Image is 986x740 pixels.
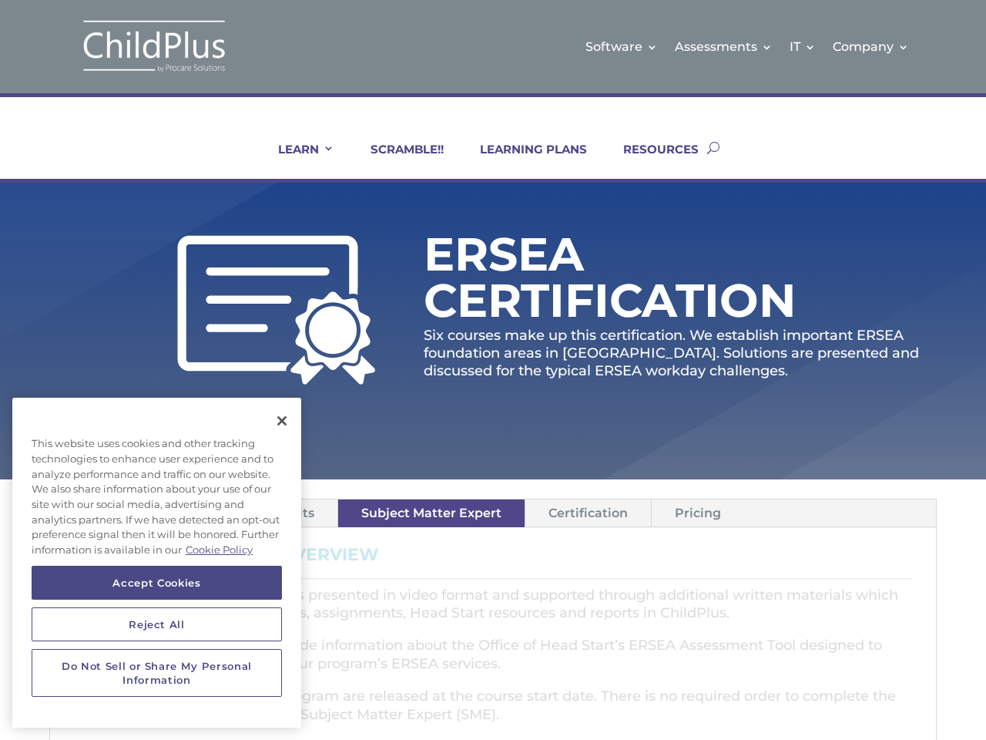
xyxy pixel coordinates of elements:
[833,15,909,78] a: Company
[73,688,896,723] span: All units in the ERSEA Online Program are released at the course start date. There is no required...
[424,231,832,331] h1: ERSEA Certification
[461,142,587,179] a: LEARNING PLANS
[32,607,282,641] button: Reject All
[652,499,744,526] a: Pricing
[790,15,816,78] a: IT
[525,499,651,526] a: Certification
[12,429,301,566] div: This website uses cookies and other tracking technologies to enhance user experience and to analy...
[32,566,282,600] button: Accept Cookies
[351,142,444,179] a: SCRAMBLE!!
[675,15,773,78] a: Assessments
[585,15,658,78] a: Software
[12,398,301,728] div: Privacy
[424,327,937,381] p: Six courses make up this certification. We establish important ERSEA foundation areas in [GEOGRAP...
[259,142,334,179] a: LEARN
[186,543,253,556] a: More information about your privacy, opens in a new tab
[32,649,282,698] button: Do Not Sell or Share My Personal Information
[73,637,913,688] p: All units in this certification include information about the Office of Head Start’s ERSEA Assess...
[604,142,699,179] a: RESOURCES
[265,404,299,438] button: Close
[73,547,913,571] h3: ERSEA Certification Overview
[73,587,898,622] span: In each individual unit, content is presented in video format and supported through additional wr...
[12,398,301,728] div: Cookie banner
[338,499,525,526] a: Subject Matter Expert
